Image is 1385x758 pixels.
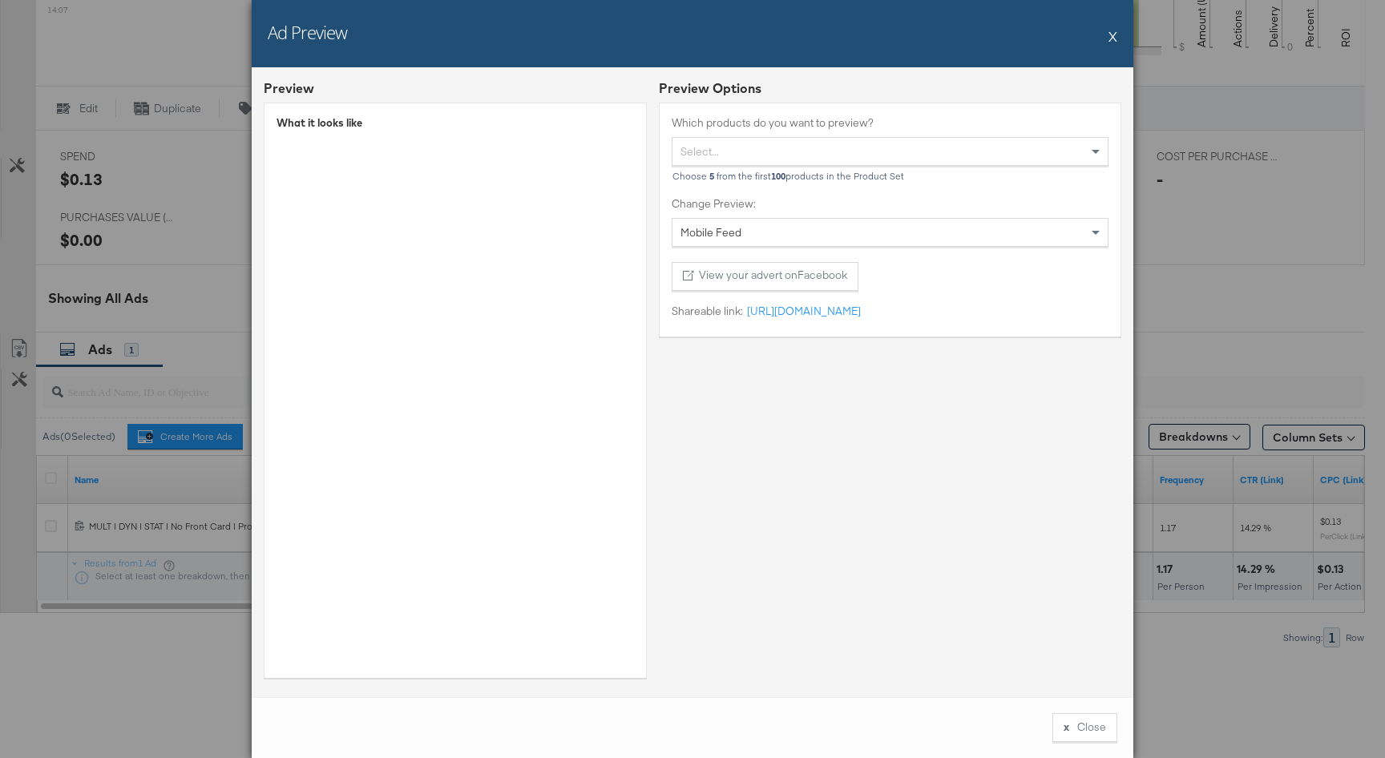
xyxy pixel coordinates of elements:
h2: Ad Preview [268,20,347,44]
label: Shareable link: [672,304,743,319]
a: [URL][DOMAIN_NAME] [743,304,861,319]
label: Change Preview: [672,196,1108,212]
button: View your advert onFacebook [672,262,858,291]
button: xClose [1052,713,1117,742]
label: Which products do you want to preview? [672,115,1108,131]
div: x [1064,720,1069,735]
div: Select... [672,138,1108,165]
b: 100 [771,170,785,182]
div: Preview [264,79,314,98]
div: Preview Options [659,79,1121,98]
div: What it looks like [277,115,634,131]
span: Mobile Feed [680,225,741,240]
button: X [1108,20,1117,52]
div: Choose from the first products in the Product Set [672,171,1108,182]
b: 5 [709,170,714,182]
